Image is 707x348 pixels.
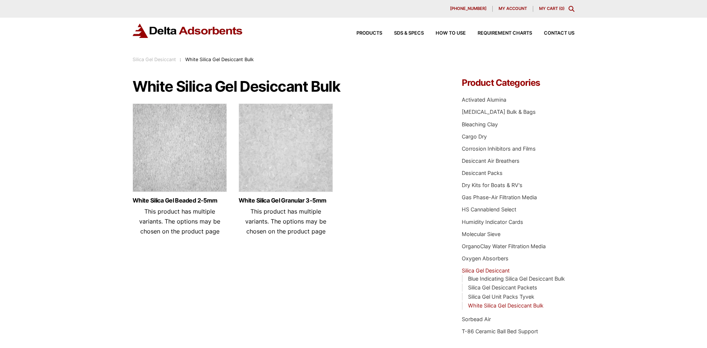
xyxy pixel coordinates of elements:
[499,7,527,11] span: My account
[468,293,534,300] a: Silica Gel Unit Packs Tyvek
[468,302,544,309] a: White Silica Gel Desiccant Bulk
[462,231,500,237] a: Molecular Sieve
[468,275,565,282] a: Blue Indicating Silica Gel Desiccant Bulk
[462,328,538,334] a: T-86 Ceramic Ball Bed Support
[450,7,486,11] span: [PHONE_NUMBER]
[462,109,536,115] a: [MEDICAL_DATA] Bulk & Bags
[462,316,491,322] a: Sorbead Air
[462,145,536,152] a: Corrosion Inhibitors and Films
[539,6,564,11] a: My Cart (0)
[382,31,424,36] a: SDS & SPECS
[133,24,243,38] img: Delta Adsorbents
[245,208,326,235] span: This product has multiple variants. The options may be chosen on the product page
[478,31,532,36] span: Requirement Charts
[544,31,574,36] span: Contact Us
[462,219,523,225] a: Humidity Indicator Cards
[468,284,537,291] a: Silica Gel Desiccant Packets
[185,57,254,62] span: White Silica Gel Desiccant Bulk
[466,31,532,36] a: Requirement Charts
[345,31,382,36] a: Products
[444,6,493,12] a: [PHONE_NUMBER]
[133,78,440,95] h1: White Silica Gel Desiccant Bulk
[462,255,509,261] a: Oxygen Absorbers
[462,121,498,127] a: Bleaching Clay
[493,6,533,12] a: My account
[133,103,227,196] img: White Beaded Silica Gel
[180,57,181,62] span: :
[424,31,466,36] a: How to Use
[436,31,466,36] span: How to Use
[462,96,506,103] a: Activated Alumina
[462,267,510,274] a: Silica Gel Desiccant
[139,208,220,235] span: This product has multiple variants. The options may be chosen on the product page
[133,57,176,62] a: Silica Gel Desiccant
[569,6,574,12] div: Toggle Modal Content
[133,197,227,204] a: White Silica Gel Beaded 2-5mm
[462,194,537,200] a: Gas Phase-Air Filtration Media
[462,158,520,164] a: Desiccant Air Breathers
[462,206,516,212] a: HS Cannablend Select
[462,78,574,87] h4: Product Categories
[560,6,563,11] span: 0
[239,197,333,204] a: White Silica Gel Granular 3-5mm
[356,31,382,36] span: Products
[394,31,424,36] span: SDS & SPECS
[462,243,546,249] a: OrganoClay Water Filtration Media
[462,170,503,176] a: Desiccant Packs
[532,31,574,36] a: Contact Us
[462,133,487,140] a: Cargo Dry
[462,182,523,188] a: Dry Kits for Boats & RV's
